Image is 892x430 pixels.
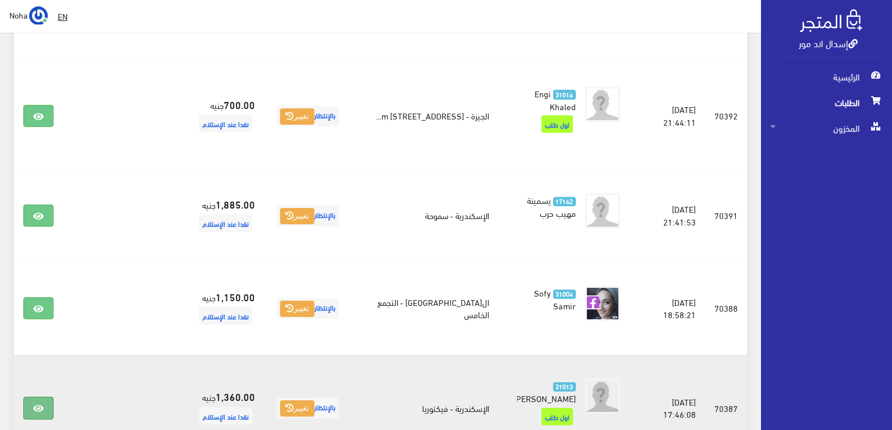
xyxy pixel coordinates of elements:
u: EN [58,9,68,23]
span: نقدا عند الإستلام [199,307,252,325]
button: تغيير [280,400,314,417]
strong: 700.00 [224,97,255,112]
span: الرئيسية [770,64,883,90]
td: ال[GEOGRAPHIC_DATA] - التجمع الخامس [351,262,499,355]
a: EN [53,6,72,27]
td: 70391 [705,170,747,262]
span: نقدا عند الإستلام [199,115,252,132]
td: الإسكندرية - سموحة [351,170,499,262]
img: picture [585,286,620,321]
td: [DATE] 18:58:21 [639,262,706,355]
a: إسدال اند مور [799,34,858,51]
button: تغيير [280,108,314,125]
span: يسمينة مهيب حرب [527,192,576,221]
span: 17142 [553,197,576,207]
a: 31013 [PERSON_NAME] [517,379,575,404]
td: جنيه [177,170,264,262]
span: نقدا عند الإستلام [199,214,252,232]
img: ... [29,6,48,25]
span: المخزون [770,115,883,141]
span: Sofy Samir [534,284,576,313]
td: 70392 [705,63,747,170]
span: بالإنتظار [277,398,339,418]
a: ... Noha [9,6,48,24]
a: الطلبات [761,90,892,115]
td: [DATE] 21:41:53 [639,170,706,262]
span: اول طلب [541,408,573,425]
span: Engi Khaled [535,85,576,114]
a: 17142 يسمينة مهيب حرب [517,193,575,219]
button: تغيير [280,301,314,317]
span: [PERSON_NAME] [514,390,576,406]
strong: 1,150.00 [215,289,255,304]
button: تغيير [280,208,314,224]
td: الجيزة - [STREET_ADDRESS] m... [351,63,499,170]
td: جنيه [177,262,264,355]
span: اول طلب [541,115,573,133]
a: الرئيسية [761,64,892,90]
span: 31004 [553,290,576,299]
a: 31004 Sofy Samir [517,286,575,312]
img: . [800,9,862,32]
span: 31013 [553,382,576,392]
span: بالإنتظار [277,206,339,226]
td: جنيه [177,63,264,170]
span: 31014 [553,90,576,100]
img: avatar.png [585,193,620,228]
td: [DATE] 21:44:11 [639,63,706,170]
strong: 1,885.00 [215,196,255,212]
span: بالإنتظار [277,298,339,319]
a: 31014 Engi Khaled [517,87,575,112]
span: Noha [9,8,27,22]
span: الطلبات [770,90,883,115]
img: avatar.png [585,87,620,122]
span: نقدا عند الإستلام [199,407,252,425]
img: avatar.png [585,379,620,414]
strong: 1,360.00 [215,389,255,404]
td: 70388 [705,262,747,355]
a: المخزون [761,115,892,141]
span: بالإنتظار [277,106,339,126]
